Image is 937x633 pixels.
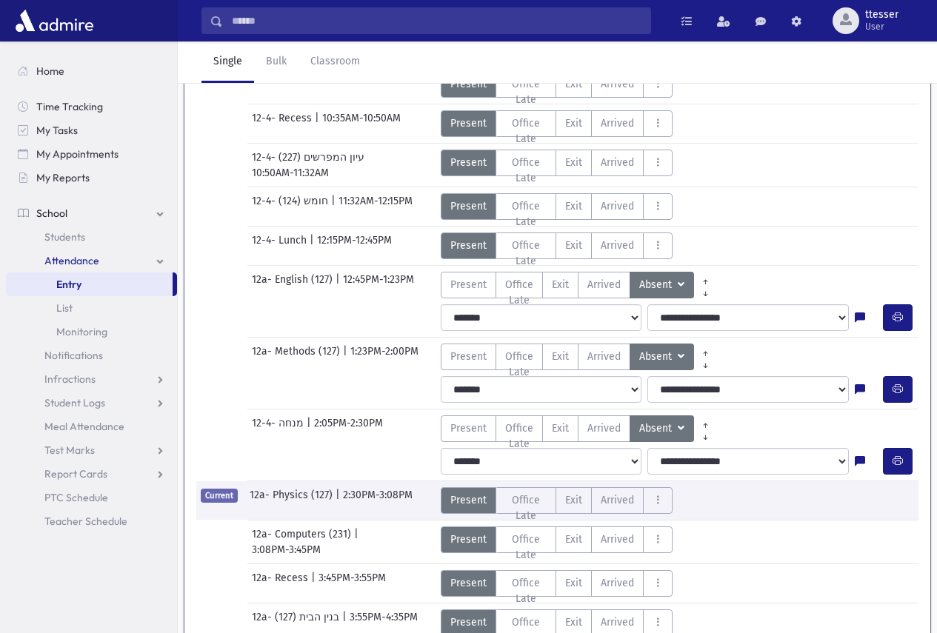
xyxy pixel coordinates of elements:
[505,492,547,523] span: Office Late
[450,198,487,214] span: Present
[252,193,331,220] span: 12-4- חומש (124)
[565,115,582,131] span: Exit
[252,415,307,442] span: 12-4- מנחה
[450,532,487,547] span: Present
[6,486,177,509] a: PTC Schedule
[601,238,634,253] span: Arrived
[339,193,413,220] span: 11:32AM-12:15PM
[319,570,386,597] span: 3:45PM-3:55PM
[336,487,343,514] span: |
[56,278,81,291] span: Entry
[6,201,177,225] a: School
[6,166,177,190] a: My Reports
[252,110,315,137] span: 12-4- Recess
[36,124,78,137] span: My Tasks
[505,238,547,269] span: Office Late
[865,21,898,33] span: User
[36,207,67,220] span: School
[6,438,177,462] a: Test Marks
[505,198,547,230] span: Office Late
[343,487,413,514] span: 2:30PM-3:08PM
[565,76,582,92] span: Exit
[6,509,177,533] a: Teacher Schedule
[441,150,673,176] div: AttTypes
[343,272,414,298] span: 12:45PM-1:23PM
[441,487,673,514] div: AttTypes
[865,9,898,21] span: ttesser
[601,575,634,591] span: Arrived
[6,249,177,272] a: Attendance
[587,349,621,364] span: Arrived
[441,71,673,98] div: AttTypes
[601,492,634,508] span: Arrived
[565,575,582,591] span: Exit
[56,301,73,315] span: List
[345,71,418,98] span: 9:52AM-10:35AM
[354,526,361,542] span: |
[441,232,673,259] div: AttTypes
[505,277,533,308] span: Office Late
[505,421,533,452] span: Office Late
[441,193,673,220] div: AttTypes
[44,396,105,409] span: Student Logs
[587,421,621,436] span: Arrived
[505,155,547,186] span: Office Late
[250,487,336,514] span: 12a- Physics (127)
[315,110,322,137] span: |
[450,575,487,591] span: Present
[441,272,717,298] div: AttTypes
[6,59,177,83] a: Home
[317,232,392,259] span: 12:15PM-12:45PM
[601,198,634,214] span: Arrived
[441,415,717,442] div: AttTypes
[505,76,547,107] span: Office Late
[6,118,177,142] a: My Tasks
[44,349,103,362] span: Notifications
[12,6,97,36] img: AdmirePro
[6,296,177,320] a: List
[6,225,177,249] a: Students
[441,570,673,597] div: AttTypes
[505,115,547,147] span: Office Late
[252,526,354,542] span: 12a- Computers (231)
[601,532,634,547] span: Arrived
[350,344,419,370] span: 1:23PM-2:00PM
[252,542,321,557] span: 3:08PM-3:45PM
[252,150,367,165] span: 12-4- עיון המפרשים (227)
[552,349,569,364] span: Exit
[450,115,487,131] span: Present
[441,526,673,553] div: AttTypes
[44,254,99,267] span: Attendance
[552,421,569,436] span: Exit
[630,415,694,442] button: Absent
[565,198,582,214] span: Exit
[201,489,238,503] span: Current
[310,232,317,259] span: |
[450,76,487,92] span: Present
[331,193,339,220] span: |
[252,344,343,370] span: 12a- Methods (127)
[254,41,299,83] a: Bulk
[639,349,675,365] span: Absent
[450,614,487,630] span: Present
[601,115,634,131] span: Arrived
[322,110,401,137] span: 10:35AM-10:50AM
[223,7,650,34] input: Search
[441,344,717,370] div: AttTypes
[56,325,107,338] span: Monitoring
[311,570,319,597] span: |
[252,165,329,181] span: 10:50AM-11:32AM
[44,491,108,504] span: PTC Schedule
[601,155,634,170] span: Arrived
[552,277,569,292] span: Exit
[6,95,177,118] a: Time Tracking
[505,349,533,380] span: Office Late
[6,320,177,344] a: Monitoring
[639,421,675,437] span: Absent
[565,532,582,547] span: Exit
[450,349,487,364] span: Present
[44,372,96,386] span: Infractions
[6,344,177,367] a: Notifications
[505,532,547,563] span: Office Late
[44,467,107,480] span: Report Cards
